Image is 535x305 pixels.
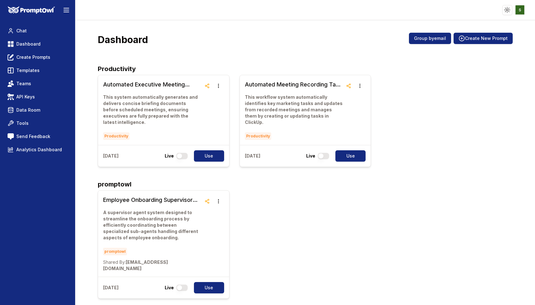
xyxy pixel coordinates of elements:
[5,91,70,103] a: API Keys
[5,118,70,129] a: Tools
[332,150,366,162] a: Use
[16,28,27,34] span: Chat
[103,94,201,125] p: This system automatically generates and delivers concise briefing documents before scheduled meet...
[165,153,174,159] p: Live
[103,259,201,272] p: [EMAIL_ADDRESS][DOMAIN_NAME]
[409,33,451,44] button: Group byemail
[103,196,201,272] a: Employee Onboarding Supervisor Agent SystemA supervisor agent system designed to streamline the o...
[16,107,40,113] span: Data Room
[98,64,512,74] h2: Productivity
[5,144,70,155] a: Analytics Dashboard
[454,33,513,44] button: Create New Prompt
[16,147,62,153] span: Analytics Dashboard
[245,132,271,140] span: Productivity
[5,131,70,142] a: Send Feedback
[8,133,14,140] img: feedback
[98,34,148,45] h3: Dashboard
[245,94,343,125] p: This workflow system automatically identifies key marketing tasks and updates from recorded meeti...
[103,153,119,159] p: [DATE]
[165,285,174,291] p: Live
[16,54,50,60] span: Create Prompts
[103,80,201,89] h3: Automated Executive Meeting Briefing System
[103,259,126,265] span: Shared By:
[16,133,50,140] span: Send Feedback
[103,196,201,204] h3: Employee Onboarding Supervisor Agent System
[5,38,70,50] a: Dashboard
[5,65,70,76] a: Templates
[306,153,315,159] p: Live
[245,80,343,89] h3: Automated Meeting Recording Task Integration System
[194,282,224,293] button: Use
[16,67,40,74] span: Templates
[98,180,512,189] h2: promptowl
[516,5,525,14] img: ACg8ocKzQA5sZIhSfHl4qZiZGWNIJ57aHua1iTAA8qHBENU3D3RYog=s96-c
[245,80,343,140] a: Automated Meeting Recording Task Integration SystemThis workflow system automatically identifies ...
[103,209,201,241] p: A supervisor agent system designed to streamline the onboarding process by efficiently coordinati...
[5,25,70,36] a: Chat
[16,41,41,47] span: Dashboard
[190,282,224,293] a: Use
[103,248,127,255] span: promptowl
[103,132,130,140] span: Productivity
[190,150,224,162] a: Use
[16,120,29,126] span: Tools
[8,6,55,14] img: PromptOwl
[245,153,260,159] p: [DATE]
[16,94,35,100] span: API Keys
[103,80,201,140] a: Automated Executive Meeting Briefing SystemThis system automatically generates and delivers conci...
[194,150,224,162] button: Use
[103,285,119,291] p: [DATE]
[335,150,366,162] button: Use
[5,78,70,89] a: Teams
[5,104,70,116] a: Data Room
[16,80,31,87] span: Teams
[5,52,70,63] a: Create Prompts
